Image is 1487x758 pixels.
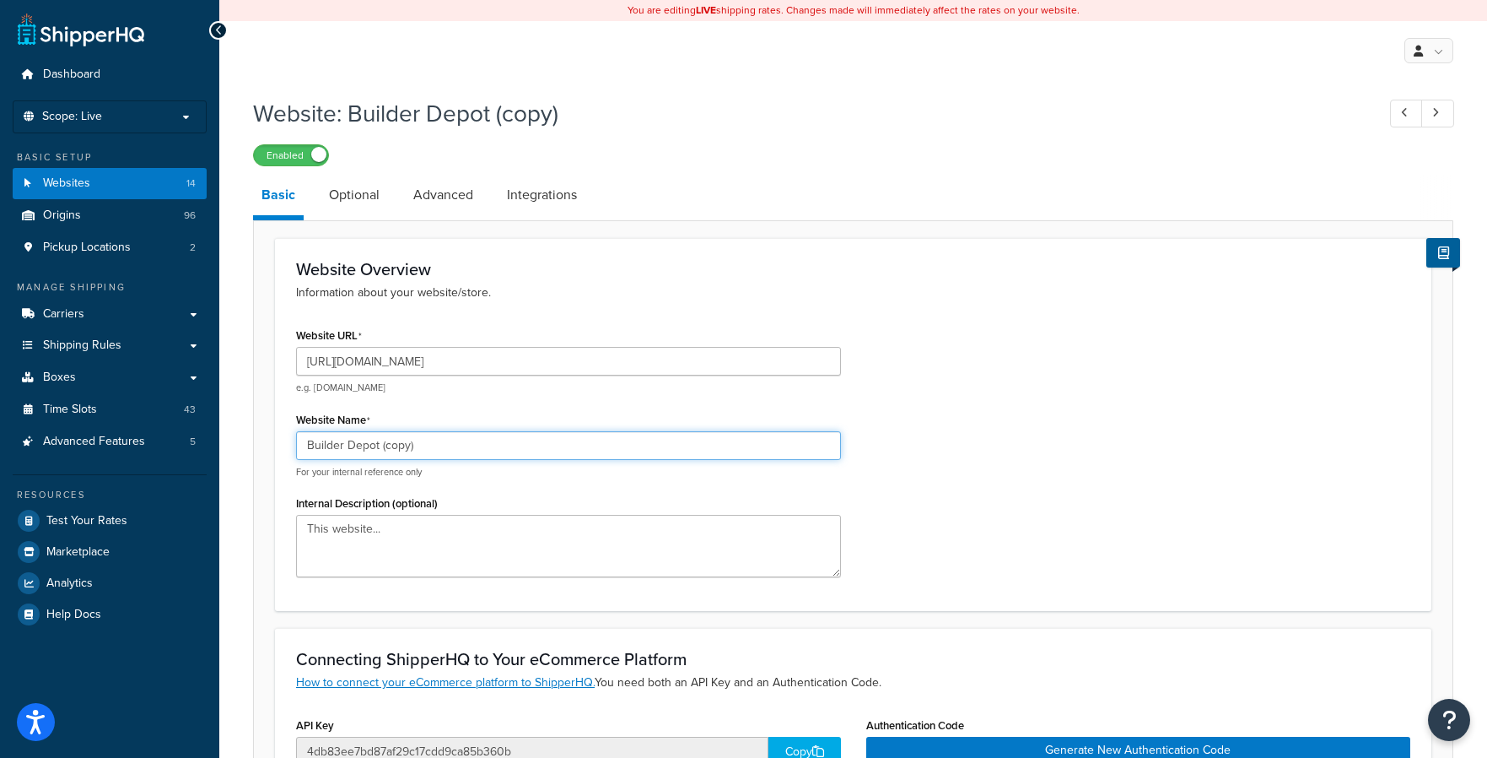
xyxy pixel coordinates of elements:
h1: Website: Builder Depot (copy) [253,97,1359,130]
label: Website Name [296,414,370,427]
a: Dashboard [13,59,207,90]
span: Websites [43,176,90,191]
span: Shipping Rules [43,338,121,353]
a: Advanced [405,175,482,215]
a: Marketplace [13,537,207,567]
h3: Website Overview [296,260,1410,279]
a: Test Your Rates [13,506,207,536]
a: Websites14 [13,168,207,199]
span: Marketplace [46,545,110,560]
span: Analytics [46,577,93,591]
div: Basic Setup [13,150,207,165]
b: LIVE [696,3,716,18]
textarea: This website... [296,515,841,577]
span: Boxes [43,371,76,385]
li: Time Slots [13,394,207,425]
label: Authentication Code [866,719,964,732]
span: 5 [190,435,196,449]
span: Help Docs [46,608,101,622]
div: Resources [13,488,207,502]
li: Advanced Features [13,426,207,458]
button: Open Resource Center [1428,699,1470,741]
li: Websites [13,168,207,199]
span: 43 [184,403,196,417]
a: Time Slots43 [13,394,207,425]
a: Previous Record [1390,100,1423,127]
span: 96 [184,208,196,223]
span: Origins [43,208,81,223]
p: e.g. [DOMAIN_NAME] [296,382,841,394]
button: Show Help Docs [1426,238,1460,268]
span: Carriers [43,307,84,322]
a: Next Record [1421,100,1454,127]
li: Pickup Locations [13,232,207,263]
a: Boxes [13,362,207,393]
span: Test Your Rates [46,514,127,528]
p: For your internal reference only [296,466,841,479]
span: Pickup Locations [43,241,131,255]
span: Scope: Live [42,110,102,124]
h3: Connecting ShipperHQ to Your eCommerce Platform [296,650,1410,669]
p: Information about your website/store. [296,284,1410,302]
div: Manage Shipping [13,280,207,295]
a: Advanced Features5 [13,426,207,458]
a: Pickup Locations2 [13,232,207,263]
a: Analytics [13,568,207,598]
a: How to connect your eCommerce platform to ShipperHQ. [296,674,595,691]
span: 14 [186,176,196,191]
span: 2 [190,241,196,255]
a: Basic [253,175,304,220]
span: Advanced Features [43,435,145,449]
label: Website URL [296,329,362,343]
label: API Key [296,719,334,732]
span: Dashboard [43,68,100,82]
a: Origins96 [13,200,207,231]
a: Carriers [13,299,207,330]
a: Shipping Rules [13,330,207,361]
p: You need both an API Key and an Authentication Code. [296,674,1410,692]
a: Optional [321,175,388,215]
a: Integrations [498,175,585,215]
label: Internal Description (optional) [296,497,438,510]
a: Help Docs [13,599,207,630]
li: Origins [13,200,207,231]
span: Time Slots [43,403,97,417]
label: Enabled [254,145,328,165]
